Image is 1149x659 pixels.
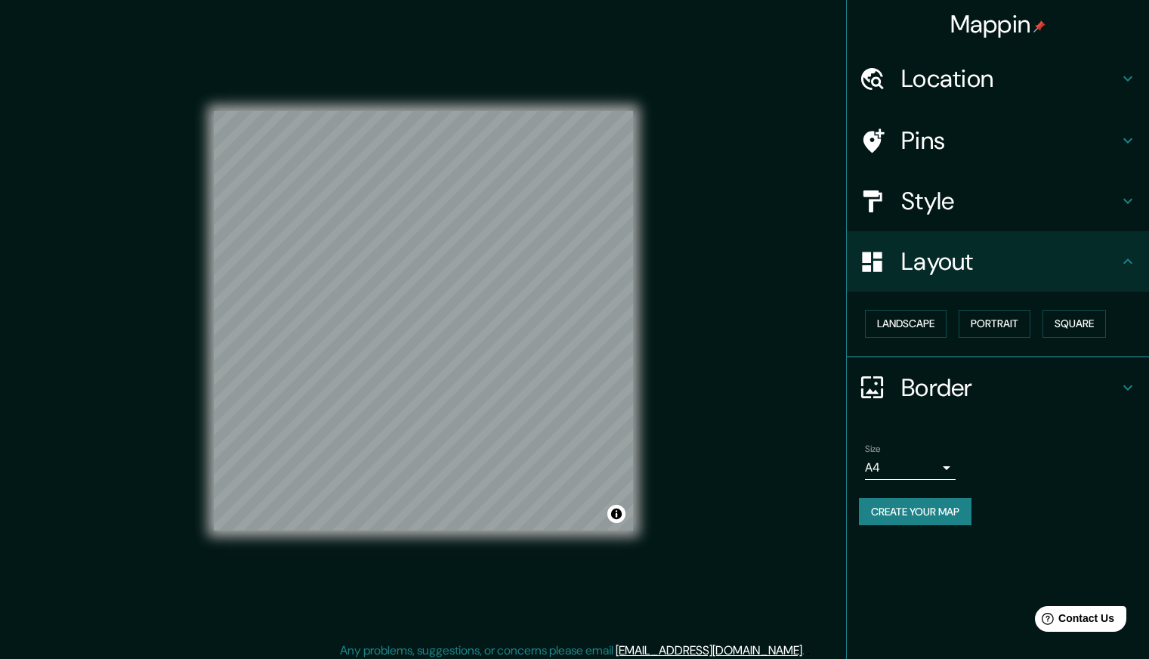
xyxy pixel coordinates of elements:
[847,357,1149,418] div: Border
[959,310,1030,338] button: Portrait
[901,125,1119,156] h4: Pins
[847,110,1149,171] div: Pins
[214,111,633,531] canvas: Map
[607,505,625,523] button: Toggle attribution
[865,310,947,338] button: Landscape
[1042,310,1106,338] button: Square
[847,171,1149,231] div: Style
[865,442,881,455] label: Size
[865,456,956,480] div: A4
[901,373,1119,403] h4: Border
[901,246,1119,277] h4: Layout
[847,48,1149,109] div: Location
[950,9,1046,39] h4: Mappin
[847,231,1149,292] div: Layout
[1033,20,1046,32] img: pin-icon.png
[1015,600,1132,642] iframe: Help widget launcher
[859,498,971,526] button: Create your map
[901,186,1119,216] h4: Style
[616,642,802,658] a: [EMAIL_ADDRESS][DOMAIN_NAME]
[901,63,1119,94] h4: Location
